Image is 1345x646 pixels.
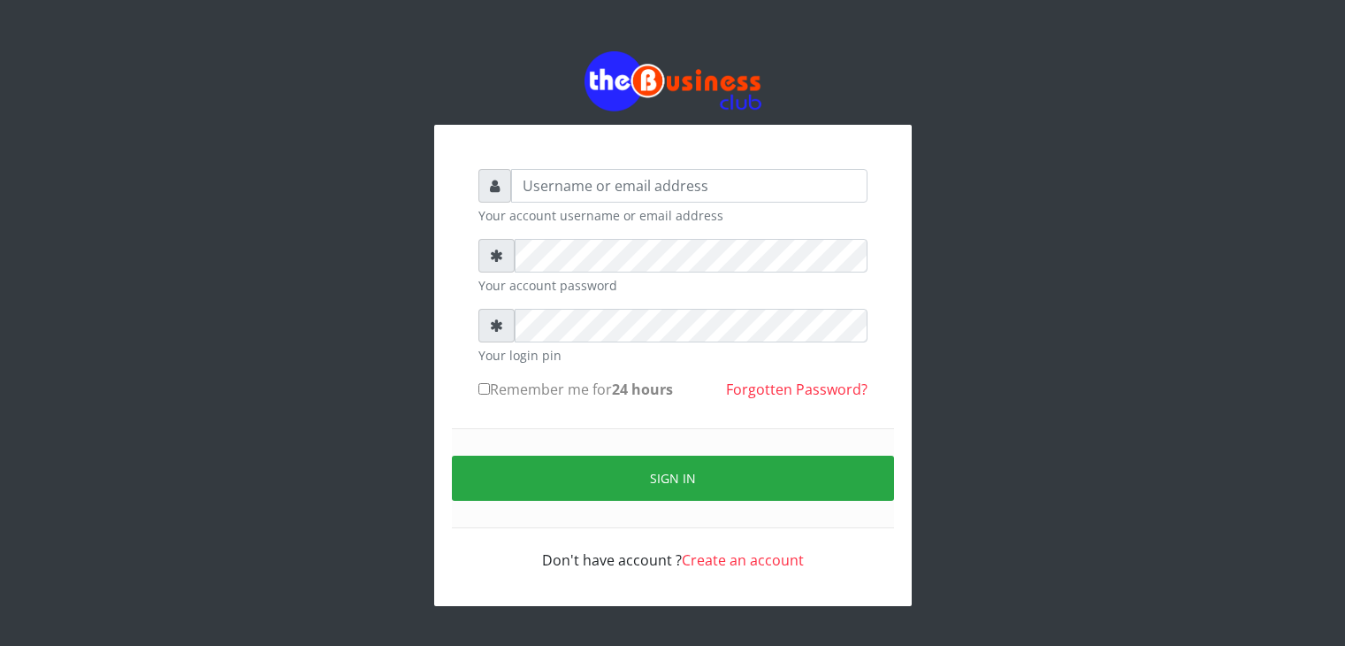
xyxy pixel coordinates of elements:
small: Your login pin [478,346,867,365]
b: 24 hours [612,380,673,399]
small: Your account username or email address [478,206,867,225]
input: Username or email address [511,169,867,203]
small: Your account password [478,276,867,295]
label: Remember me for [478,379,673,400]
a: Forgotten Password? [726,380,867,399]
a: Create an account [682,550,804,570]
div: Don't have account ? [478,528,867,571]
input: Remember me for24 hours [478,383,490,395]
button: Sign in [452,456,894,501]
